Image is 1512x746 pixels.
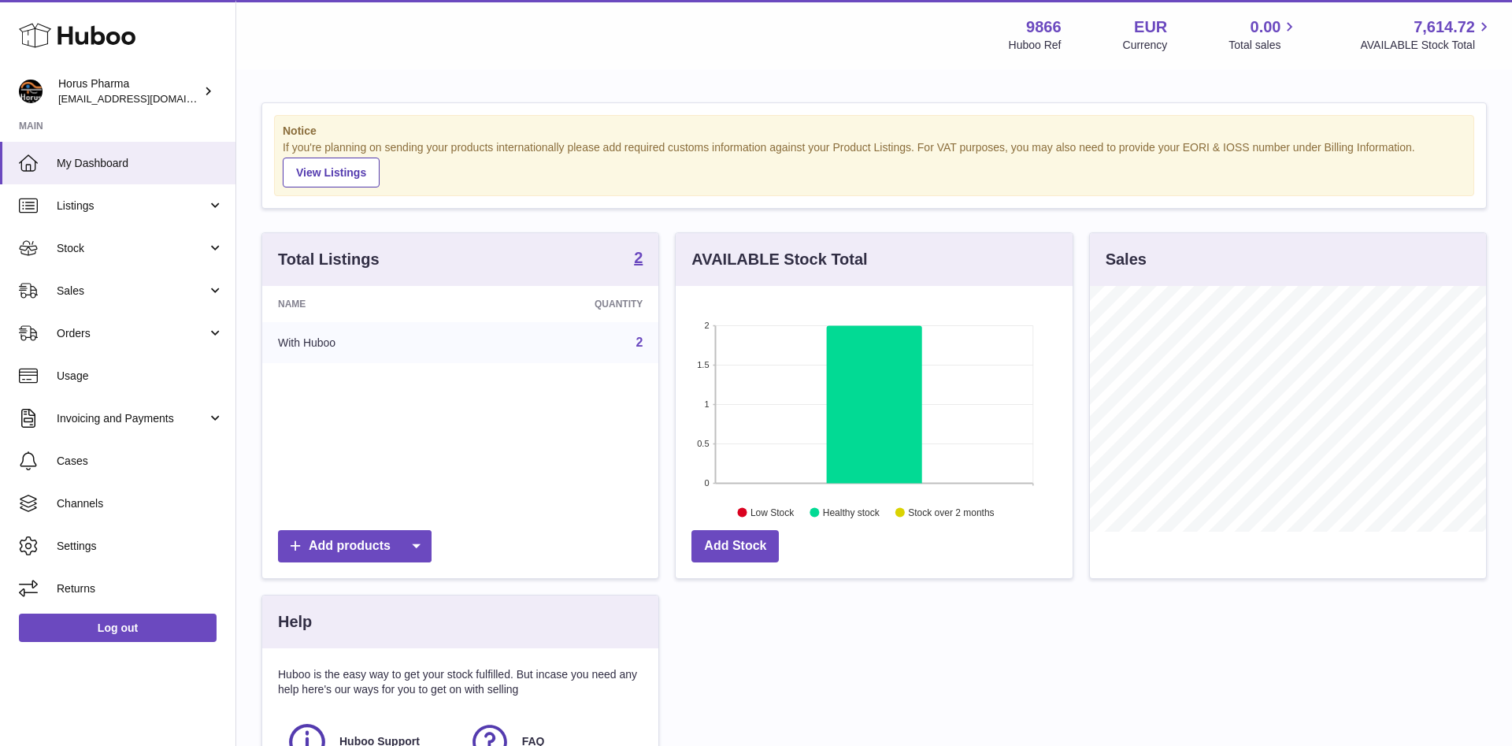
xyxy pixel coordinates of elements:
[278,530,432,562] a: Add products
[57,156,224,171] span: My Dashboard
[1134,17,1167,38] strong: EUR
[278,611,312,633] h3: Help
[1228,38,1299,53] span: Total sales
[1251,17,1281,38] span: 0.00
[705,478,710,488] text: 0
[705,321,710,330] text: 2
[698,360,710,369] text: 1.5
[19,614,217,642] a: Log out
[472,286,659,322] th: Quantity
[262,322,472,363] td: With Huboo
[1026,17,1062,38] strong: 9866
[283,158,380,187] a: View Listings
[1106,249,1147,270] h3: Sales
[636,336,643,349] a: 2
[19,80,43,103] img: info@horus-pharma.nl
[634,250,643,269] a: 2
[705,399,710,409] text: 1
[283,140,1466,187] div: If you're planning on sending your products internationally please add required customs informati...
[58,92,232,105] span: [EMAIL_ADDRESS][DOMAIN_NAME]
[278,249,380,270] h3: Total Listings
[57,454,224,469] span: Cases
[1228,17,1299,53] a: 0.00 Total sales
[1009,38,1062,53] div: Huboo Ref
[1360,17,1493,53] a: 7,614.72 AVAILABLE Stock Total
[262,286,472,322] th: Name
[57,199,207,213] span: Listings
[283,124,1466,139] strong: Notice
[57,284,207,299] span: Sales
[823,507,880,518] text: Healthy stock
[698,439,710,448] text: 0.5
[1414,17,1475,38] span: 7,614.72
[58,76,200,106] div: Horus Pharma
[278,667,643,697] p: Huboo is the easy way to get your stock fulfilled. But incase you need any help here's our ways f...
[57,581,224,596] span: Returns
[634,250,643,265] strong: 2
[57,496,224,511] span: Channels
[57,539,224,554] span: Settings
[691,249,867,270] h3: AVAILABLE Stock Total
[750,507,795,518] text: Low Stock
[909,507,995,518] text: Stock over 2 months
[1123,38,1168,53] div: Currency
[57,241,207,256] span: Stock
[691,530,779,562] a: Add Stock
[57,326,207,341] span: Orders
[57,411,207,426] span: Invoicing and Payments
[57,369,224,384] span: Usage
[1360,38,1493,53] span: AVAILABLE Stock Total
